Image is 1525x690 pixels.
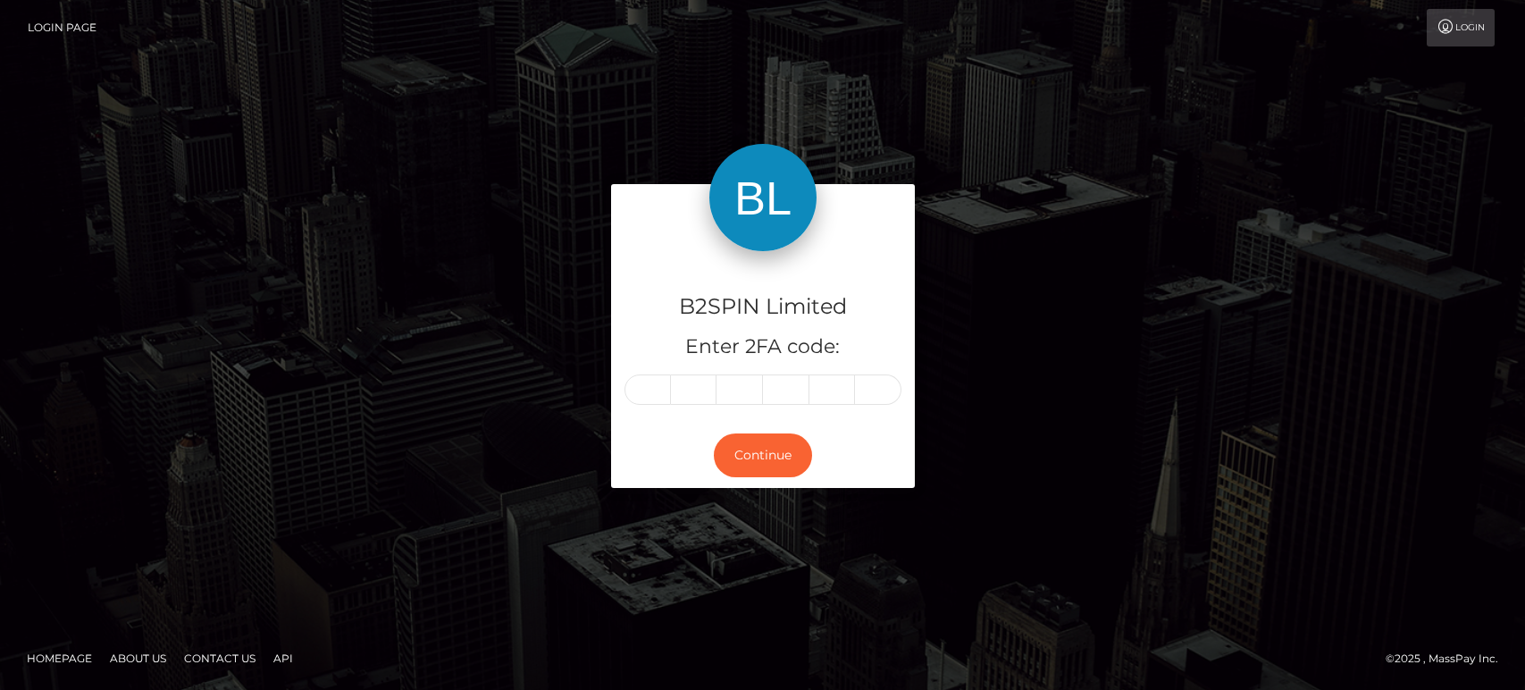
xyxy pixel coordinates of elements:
h4: B2SPIN Limited [624,291,901,323]
a: About Us [103,644,173,672]
h5: Enter 2FA code: [624,333,901,361]
button: Continue [714,433,812,477]
div: © 2025 , MassPay Inc. [1386,649,1512,669]
a: Login [1427,9,1495,46]
a: API [266,644,300,672]
a: Contact Us [177,644,263,672]
img: B2SPIN Limited [709,144,817,251]
a: Login Page [28,9,96,46]
a: Homepage [20,644,99,672]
